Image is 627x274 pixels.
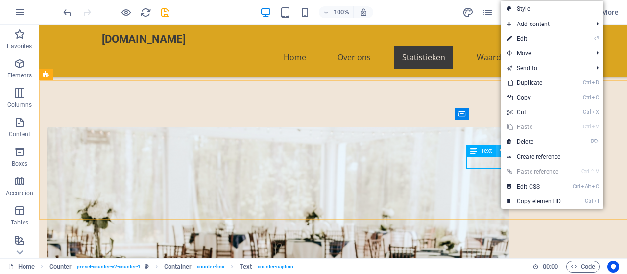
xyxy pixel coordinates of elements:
[583,79,591,86] i: Ctrl
[583,109,591,115] i: Ctrl
[592,124,599,130] i: V
[61,6,73,18] button: undo
[49,261,294,273] nav: breadcrumb
[543,261,558,273] span: 00 00
[462,6,474,18] button: design
[583,94,591,100] i: Ctrl
[592,79,599,86] i: D
[594,35,599,42] i: ⏎
[482,7,493,18] i: Pages (Ctrl+Alt+S)
[550,263,551,270] span: :
[9,130,30,138] p: Content
[571,261,595,273] span: Code
[8,261,35,273] a: Click to cancel selection. Double-click to open Pages
[581,168,589,174] i: Ctrl
[256,261,294,273] span: . counter-caption
[592,94,599,100] i: C
[334,6,349,18] h6: 100%
[607,261,619,273] button: Usercentrics
[596,168,599,174] i: V
[566,261,600,273] button: Code
[7,42,32,50] p: Favorites
[501,1,603,16] a: Style
[585,198,593,204] i: Ctrl
[240,261,252,273] span: Click to select. Double-click to edit
[7,72,32,79] p: Elements
[532,261,558,273] h6: Session time
[501,17,589,31] span: Add content
[592,183,599,190] i: C
[581,183,591,190] i: Alt
[140,7,151,18] i: Reload page
[145,264,149,269] i: This element is a customizable preset
[120,6,132,18] button: Click here to leave preview mode and continue editing
[75,261,141,273] span: . preset-counter-v2-counter-1
[501,61,589,75] a: Send to
[501,46,589,61] span: Move
[501,75,567,90] a: CtrlDDuplicate
[501,90,567,105] a: CtrlCCopy
[501,120,567,134] a: CtrlVPaste
[501,105,567,120] a: CtrlXCut
[501,149,603,164] a: Create reference
[501,179,567,194] a: CtrlAltCEdit CSS
[11,219,28,226] p: Tables
[481,148,492,154] span: Text
[160,7,171,18] i: Save (Ctrl+S)
[482,6,494,18] button: pages
[594,198,599,204] i: I
[592,109,599,115] i: X
[140,6,151,18] button: reload
[583,124,591,130] i: Ctrl
[7,101,32,109] p: Columns
[501,194,567,209] a: CtrlICopy element ID
[164,261,192,273] span: Click to select. Double-click to edit
[159,6,171,18] button: save
[49,261,72,273] span: Click to select. Double-click to edit
[590,168,595,174] i: ⇧
[462,7,474,18] i: Design (Ctrl+Alt+Y)
[6,189,33,197] p: Accordion
[591,138,599,145] i: ⌦
[195,261,224,273] span: . counter-box
[501,134,567,149] a: ⌦Delete
[319,6,354,18] button: 100%
[62,7,73,18] i: Undo: Change HTML (Ctrl+Z)
[573,183,580,190] i: Ctrl
[12,160,28,168] p: Boxes
[501,31,567,46] a: ⏎Edit
[501,164,567,179] a: Ctrl⇧VPaste reference
[359,8,368,17] i: On resize automatically adjust zoom level to fit chosen device.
